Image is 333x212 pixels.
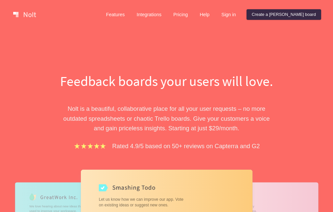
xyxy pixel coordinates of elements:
a: Sign in [216,9,241,20]
p: Rated 4.9/5 based on 50+ reviews on Capterra and G2 [112,141,260,151]
h1: Feedback boards your users will love. [53,71,281,91]
a: Integrations [131,9,167,20]
a: Pricing [168,9,193,20]
a: Create a [PERSON_NAME] board [247,9,321,20]
img: stars.b067e34983.png [73,142,107,150]
p: Nolt is a beautiful, collaborative place for all your user requests – no more outdated spreadshee... [53,104,281,133]
a: Help [194,9,215,20]
a: Features [101,9,130,20]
